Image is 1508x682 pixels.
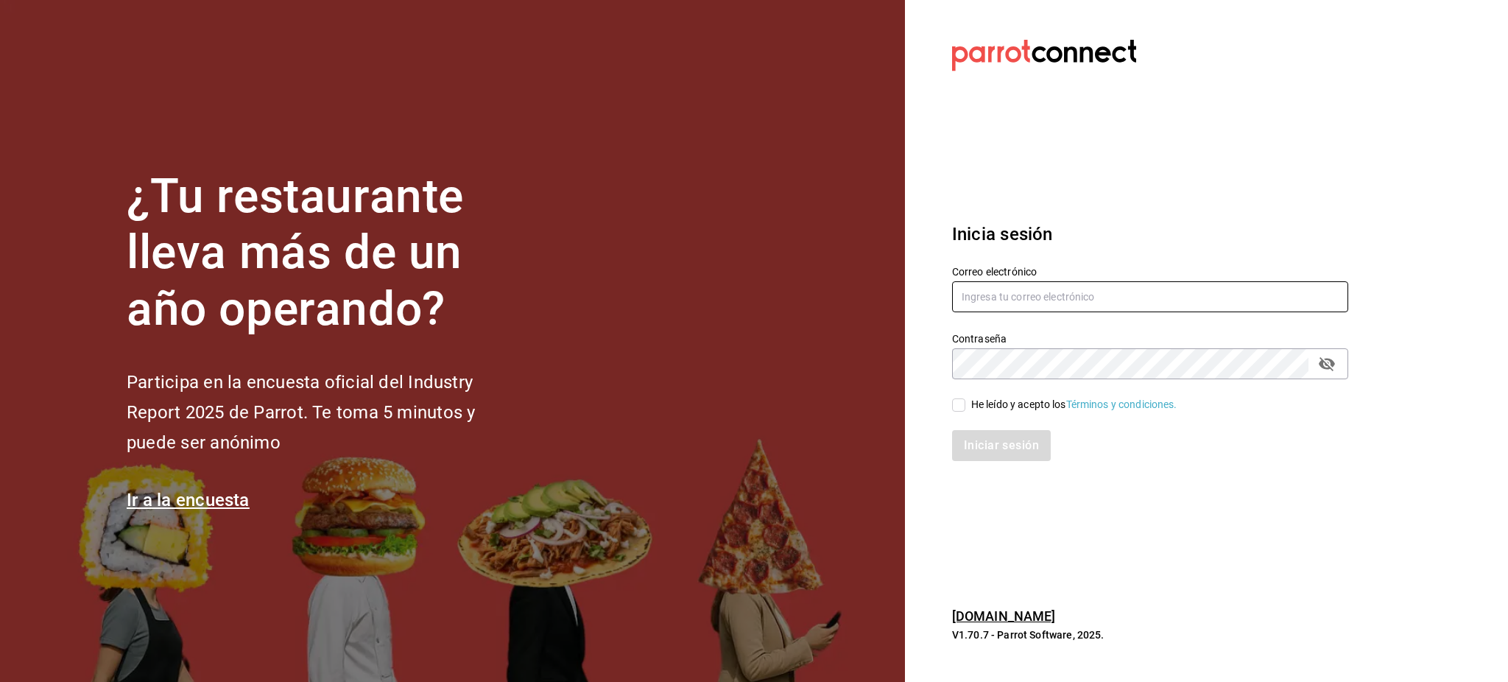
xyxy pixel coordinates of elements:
[127,169,524,338] h1: ¿Tu restaurante lleva más de un año operando?
[952,281,1348,312] input: Ingresa tu correo electrónico
[1314,351,1339,376] button: passwordField
[952,627,1348,642] p: V1.70.7 - Parrot Software, 2025.
[952,221,1348,247] h3: Inicia sesión
[127,368,524,457] h2: Participa en la encuesta oficial del Industry Report 2025 de Parrot. Te toma 5 minutos y puede se...
[1066,398,1177,410] a: Términos y condiciones.
[127,490,250,510] a: Ir a la encuesta
[952,608,1056,624] a: [DOMAIN_NAME]
[971,397,1177,412] div: He leído y acepto los
[952,333,1348,343] label: Contraseña
[952,266,1348,276] label: Correo electrónico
